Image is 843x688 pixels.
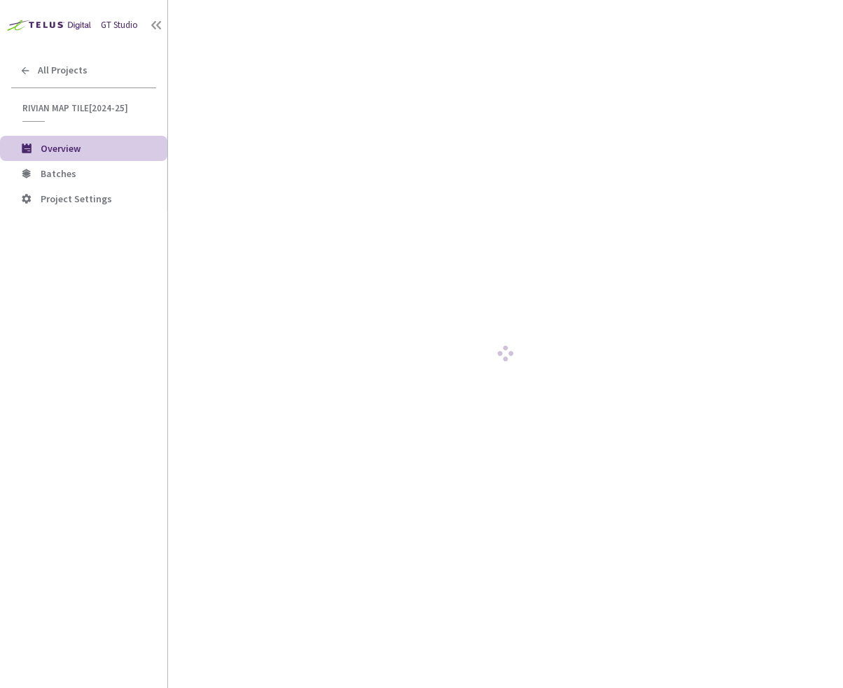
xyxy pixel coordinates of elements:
[38,64,88,76] span: All Projects
[41,167,76,180] span: Batches
[41,192,112,205] span: Project Settings
[22,102,148,114] span: Rivian Map Tile[2024-25]
[41,142,81,155] span: Overview
[101,19,138,32] div: GT Studio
